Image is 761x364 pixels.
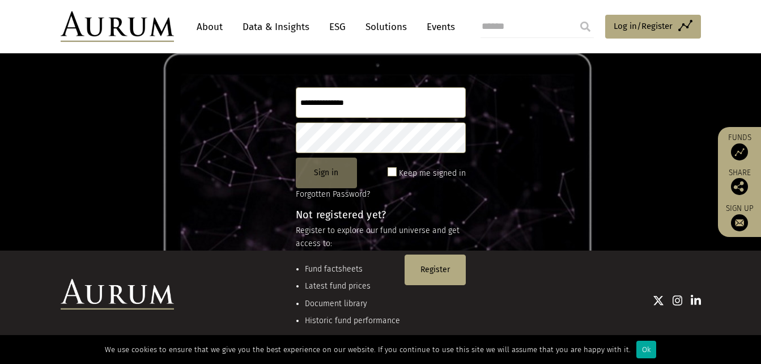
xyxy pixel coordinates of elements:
img: Access Funds [731,143,748,160]
label: Keep me signed in [399,167,466,180]
div: Share [724,169,755,195]
img: Sign up to our newsletter [731,214,748,231]
img: Instagram icon [673,295,683,306]
img: Aurum Logo [61,279,174,310]
div: Ok [636,341,656,358]
a: Forgotten Password? [296,189,370,199]
button: Sign in [296,158,357,188]
p: Register to explore our fund universe and get access to: [296,225,466,250]
input: Submit [574,15,597,38]
a: Events [421,16,455,37]
li: Fund factsheets [305,263,400,276]
img: Aurum [61,11,174,42]
span: Log in/Register [614,19,673,33]
a: Log in/Register [605,15,701,39]
a: Sign up [724,204,755,231]
a: Data & Insights [237,16,315,37]
a: ESG [324,16,351,37]
a: Funds [724,133,755,160]
a: About [191,16,228,37]
img: Twitter icon [653,295,664,306]
img: Share this post [731,178,748,195]
button: Register [405,255,466,285]
h4: Not registered yet? [296,210,466,220]
a: Solutions [360,16,413,37]
img: Linkedin icon [691,295,701,306]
